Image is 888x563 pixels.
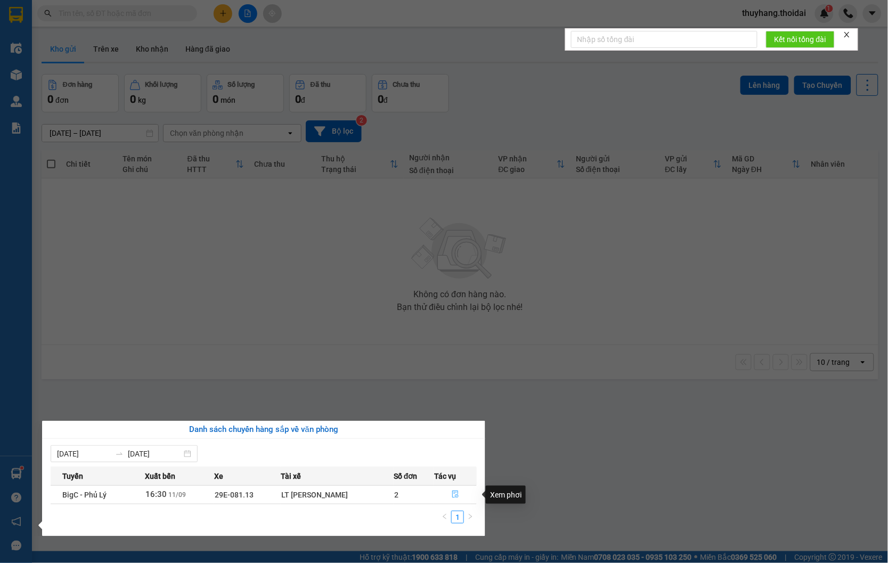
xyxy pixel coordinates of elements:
[145,489,167,499] span: 16:30
[775,34,826,45] span: Kết nối tổng đài
[438,511,451,524] li: Previous Page
[435,486,476,503] button: file-done
[62,491,107,499] span: BigC - Phủ Lý
[766,31,835,48] button: Kết nối tổng đài
[452,491,459,499] span: file-done
[168,491,186,499] span: 11/09
[467,513,474,520] span: right
[451,511,464,524] li: 1
[214,470,223,482] span: Xe
[62,470,83,482] span: Tuyến
[145,470,175,482] span: Xuất bến
[394,470,418,482] span: Số đơn
[452,511,463,523] a: 1
[57,448,111,460] input: Từ ngày
[128,448,182,460] input: Đến ngày
[51,423,477,436] div: Danh sách chuyến hàng sắp về văn phòng
[464,511,477,524] li: Next Page
[215,491,254,499] span: 29E-081.13
[115,450,124,458] span: swap-right
[394,491,398,499] span: 2
[281,489,393,501] div: LT [PERSON_NAME]
[571,31,757,48] input: Nhập số tổng đài
[843,31,851,38] span: close
[115,450,124,458] span: to
[434,470,456,482] span: Tác vụ
[438,511,451,524] button: left
[281,470,301,482] span: Tài xế
[486,486,526,504] div: Xem phơi
[464,511,477,524] button: right
[442,513,448,520] span: left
